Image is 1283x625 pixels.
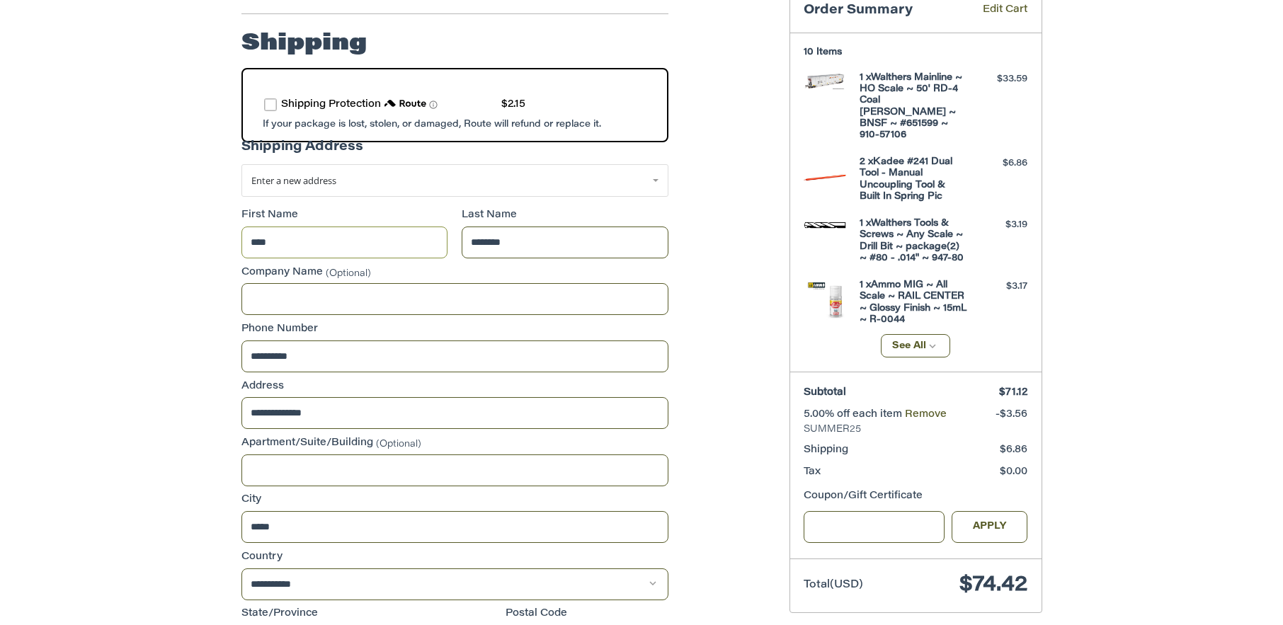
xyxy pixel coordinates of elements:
label: Company Name [241,265,668,280]
button: See All [881,334,951,357]
span: If your package is lost, stolen, or damaged, Route will refund or replace it. [263,120,601,129]
span: Total (USD) [804,580,863,590]
span: $71.12 [999,388,1027,398]
label: First Name [241,208,448,223]
span: 5.00% off each item [804,410,905,420]
h4: 2 x Kadee #241 Dual Tool - Manual Uncoupling Tool & Built In Spring Pic [860,156,968,202]
div: Coupon/Gift Certificate [804,489,1027,504]
label: Postal Code [506,607,668,621]
h4: 1 x Ammo MIG ~ All Scale ~ RAIL CENTER ~ Glossy Finish ~ 15mL ~ R-0044 [860,280,968,326]
label: City [241,493,668,508]
button: Apply [952,511,1028,543]
div: $2.15 [501,98,525,113]
span: $74.42 [959,575,1027,596]
span: Subtotal [804,388,846,398]
h3: Order Summary [804,3,962,19]
span: Learn more [429,101,438,109]
div: route shipping protection selector element [264,91,646,120]
span: $6.86 [1000,445,1027,455]
label: Phone Number [241,322,668,337]
h4: 1 x Walthers Tools & Screws ~ Any Scale ~ Drill Bit ~ package(2) ~ #80 - .014" ~ 947-80 [860,218,968,264]
label: Apartment/Suite/Building [241,436,668,451]
span: SUMMER25 [804,423,1027,437]
label: Country [241,550,668,565]
span: $0.00 [1000,467,1027,477]
h3: 10 Items [804,47,1027,58]
small: (Optional) [326,268,371,277]
legend: Shipping Address [241,138,363,164]
a: Enter or select a different address [241,164,668,197]
span: Shipping Protection [281,100,381,110]
label: Last Name [462,208,668,223]
span: Tax [804,467,821,477]
span: -$3.56 [996,410,1027,420]
h2: Shipping [241,30,367,58]
label: Address [241,379,668,394]
h4: 1 x Walthers Mainline ~ HO Scale ~ 50' RD-4 Coal [PERSON_NAME] ~ BNSF ~ #651599 ~ 910-57106 [860,72,968,142]
div: $3.19 [971,218,1027,232]
input: Gift Certificate or Coupon Code [804,511,945,543]
div: $3.17 [971,280,1027,294]
small: (Optional) [376,439,421,448]
span: Enter a new address [251,174,336,187]
div: $6.86 [971,156,1027,171]
div: $33.59 [971,72,1027,86]
a: Edit Cart [962,3,1027,19]
label: State/Province [241,607,492,621]
span: Shipping [804,445,848,455]
a: Remove [905,410,947,420]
